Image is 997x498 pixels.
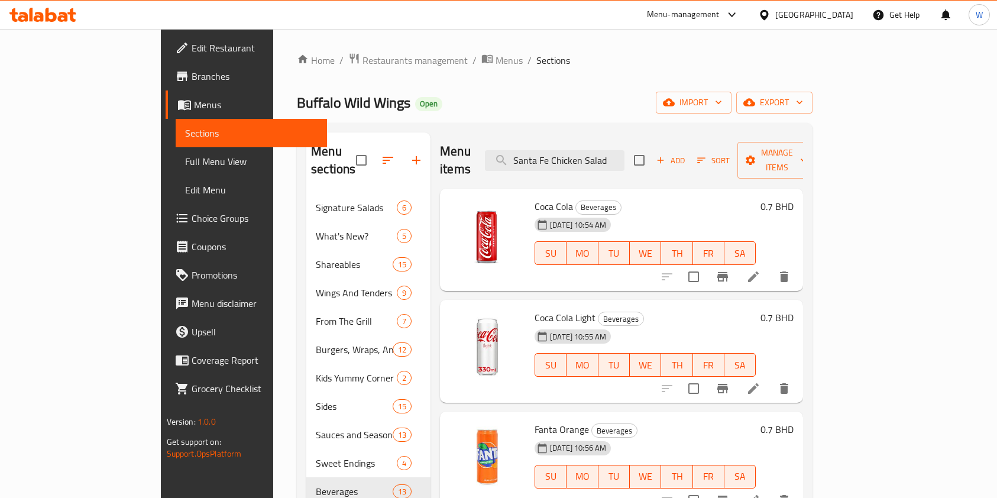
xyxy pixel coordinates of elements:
div: What's New?5 [306,222,430,250]
div: Sides15 [306,392,430,421]
span: Coca Cola Light [535,309,595,326]
span: Burgers, Wraps, And Sandwiches [316,342,393,357]
a: Restaurants management [348,53,468,68]
a: Edit menu item [746,381,760,396]
span: MO [571,468,593,485]
span: FR [698,357,720,374]
div: Open [415,97,442,111]
span: Beverages [576,201,621,214]
span: Edit Restaurant [192,41,318,55]
li: / [472,53,477,67]
span: Branches [192,69,318,83]
span: Sweet Endings [316,456,397,470]
span: From The Grill [316,314,397,328]
span: Choice Groups [192,211,318,225]
span: Manage items [747,145,807,175]
span: Sides [316,399,393,413]
img: Coca Cola [449,198,525,274]
button: Manage items [737,142,817,179]
h2: Menu items [440,143,471,178]
div: items [397,456,412,470]
h6: 0.7 BHD [760,309,794,326]
span: W [976,8,983,21]
a: Menus [166,90,328,119]
span: Menu disclaimer [192,296,318,311]
nav: breadcrumb [297,53,813,68]
span: import [665,95,722,110]
div: Beverages [575,201,621,215]
span: Fanta Orange [535,421,589,438]
a: Coupons [166,232,328,261]
button: import [656,92,731,114]
button: SA [724,465,756,489]
span: Menus [496,53,523,67]
span: SA [729,245,751,262]
span: Version: [167,414,196,429]
span: [DATE] 10:54 AM [545,219,611,231]
span: Restaurants management [362,53,468,67]
a: Branches [166,62,328,90]
div: Wings And Tenders9 [306,279,430,307]
div: Beverages [591,423,637,438]
button: SU [535,353,567,377]
span: Select all sections [349,148,374,173]
button: FR [693,353,724,377]
span: FR [698,468,720,485]
span: Beverages [598,312,643,326]
span: SA [729,357,751,374]
span: 13 [393,486,411,497]
div: Kids Yummy Corner2 [306,364,430,392]
div: items [397,229,412,243]
span: 4 [397,458,411,469]
span: Shareables [316,257,393,271]
span: FR [698,245,720,262]
span: SU [540,468,562,485]
button: SA [724,241,756,265]
div: [GEOGRAPHIC_DATA] [775,8,853,21]
button: FR [693,241,724,265]
span: TU [603,468,625,485]
h6: 0.7 BHD [760,198,794,215]
div: Menu-management [647,8,720,22]
span: Grocery Checklist [192,381,318,396]
span: 6 [397,202,411,214]
span: Upsell [192,325,318,339]
span: Coca Cola [535,198,573,215]
button: WE [630,465,661,489]
a: Grocery Checklist [166,374,328,403]
span: Kids Yummy Corner [316,371,397,385]
div: Shareables15 [306,250,430,279]
span: TH [666,357,688,374]
span: Sections [185,126,318,140]
button: SU [535,465,567,489]
span: 13 [393,429,411,441]
span: Coupons [192,240,318,254]
button: FR [693,465,724,489]
h2: Menu sections [311,143,356,178]
div: items [393,399,412,413]
button: TH [661,353,692,377]
span: MO [571,357,593,374]
h6: 0.7 BHD [760,421,794,438]
a: Menus [481,53,523,68]
a: Support.OpsPlatform [167,446,242,461]
span: Wings And Tenders [316,286,397,300]
img: Fanta Orange [449,421,525,497]
button: delete [770,374,798,403]
span: Full Menu View [185,154,318,169]
a: Full Menu View [176,147,328,176]
span: SU [540,357,562,374]
span: Select to update [681,264,706,289]
span: Open [415,99,442,109]
div: Sauces and Seasonings [316,428,393,442]
div: items [393,428,412,442]
span: 12 [393,344,411,355]
button: TH [661,465,692,489]
span: 1.0.0 [198,414,216,429]
span: SA [729,468,751,485]
li: / [527,53,532,67]
div: Sweet Endings4 [306,449,430,477]
button: Sort [694,151,733,170]
span: MO [571,245,593,262]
